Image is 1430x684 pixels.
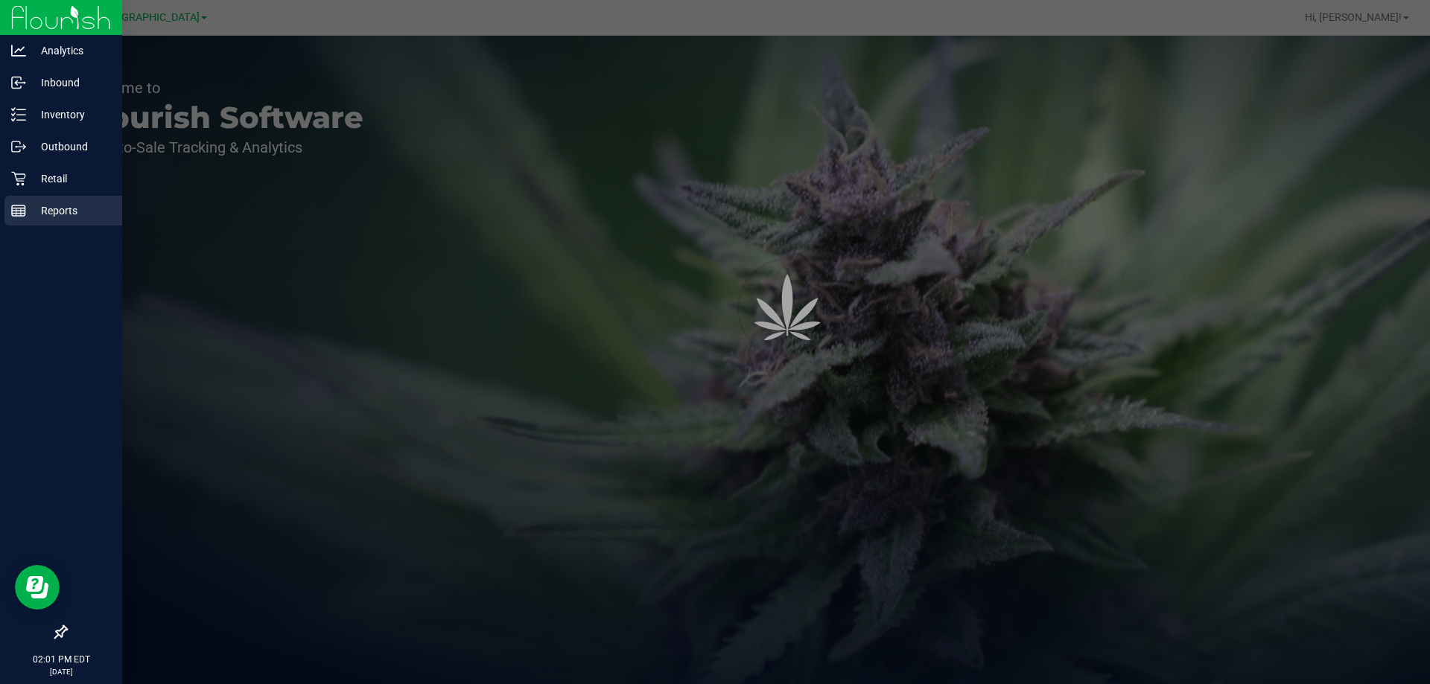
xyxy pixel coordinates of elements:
[11,43,26,58] inline-svg: Analytics
[26,106,115,124] p: Inventory
[7,666,115,677] p: [DATE]
[26,138,115,156] p: Outbound
[11,75,26,90] inline-svg: Inbound
[7,653,115,666] p: 02:01 PM EDT
[11,203,26,218] inline-svg: Reports
[11,107,26,122] inline-svg: Inventory
[26,42,115,60] p: Analytics
[11,139,26,154] inline-svg: Outbound
[11,171,26,186] inline-svg: Retail
[26,202,115,220] p: Reports
[26,74,115,92] p: Inbound
[15,565,60,610] iframe: Resource center
[26,170,115,188] p: Retail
